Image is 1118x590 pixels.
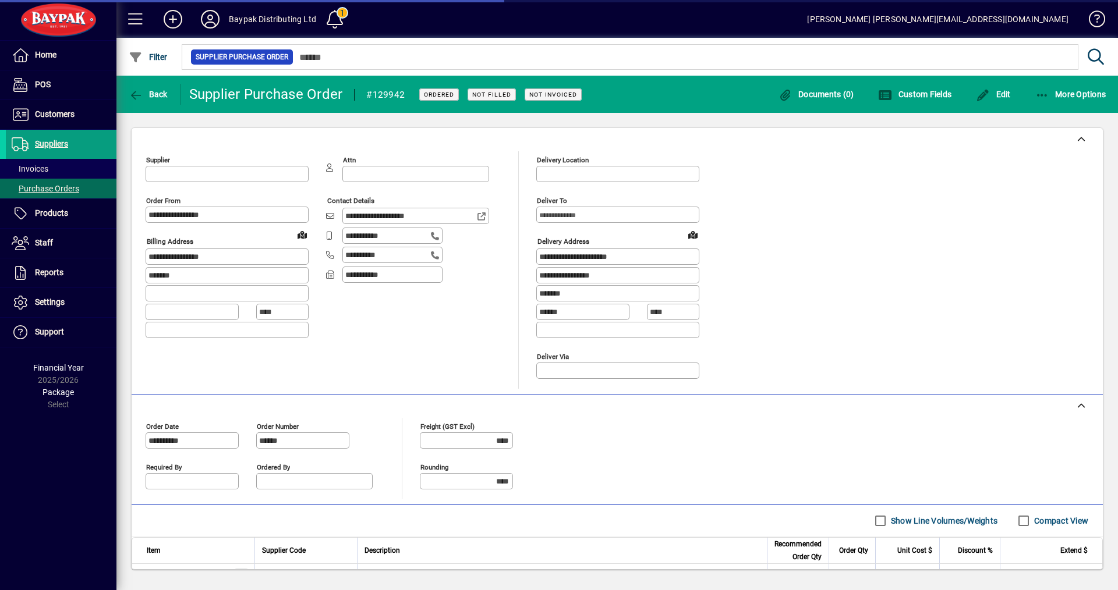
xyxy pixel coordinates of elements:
[189,85,343,104] div: Supplier Purchase Order
[976,90,1011,99] span: Edit
[116,84,181,105] app-page-header-button: Back
[33,363,84,372] span: Financial Year
[35,208,68,218] span: Products
[973,84,1014,105] button: Edit
[420,422,475,430] mat-label: Freight (GST excl)
[878,90,951,99] span: Custom Fields
[126,47,171,67] button: Filter
[366,86,405,104] div: #129942
[35,238,53,247] span: Staff
[262,544,306,557] span: Supplier Code
[6,41,116,70] a: Home
[35,80,51,89] span: POS
[537,197,567,205] mat-label: Deliver To
[257,463,290,471] mat-label: Ordered by
[774,538,822,563] span: Recommended Order Qty
[839,544,868,557] span: Order Qty
[875,564,939,587] td: 890.0000
[6,70,116,99] a: POS
[529,91,577,98] span: Not Invoiced
[35,327,64,336] span: Support
[472,91,511,98] span: Not Filled
[254,564,357,587] td: 100841653
[6,100,116,129] a: Customers
[12,164,48,173] span: Invoices
[257,422,299,430] mat-label: Order number
[807,10,1069,29] div: [PERSON_NAME] [PERSON_NAME][EMAIL_ADDRESS][DOMAIN_NAME]
[958,544,993,557] span: Discount %
[229,10,316,29] div: Baypak Distributing Ltd
[779,90,854,99] span: Documents (0)
[889,515,997,527] label: Show Line Volumes/Weights
[875,84,954,105] button: Custom Fields
[829,564,875,587] td: 0.9000
[293,225,312,244] a: View on map
[767,564,829,587] td: 1.0000
[1032,515,1088,527] label: Compact View
[126,84,171,105] button: Back
[537,352,569,360] mat-label: Deliver via
[684,225,702,244] a: View on map
[129,90,168,99] span: Back
[1035,90,1106,99] span: More Options
[897,544,932,557] span: Unit Cost $
[192,9,229,30] button: Profile
[537,156,589,164] mat-label: Delivery Location
[420,463,448,471] mat-label: Rounding
[35,109,75,119] span: Customers
[35,297,65,307] span: Settings
[1000,564,1102,587] td: 801.00
[6,229,116,258] a: Staff
[6,318,116,347] a: Support
[35,50,56,59] span: Home
[6,258,116,287] a: Reports
[776,84,857,105] button: Documents (0)
[6,199,116,228] a: Products
[43,388,74,397] span: Package
[1060,544,1088,557] span: Extend $
[154,9,192,30] button: Add
[146,463,182,471] mat-label: Required by
[129,52,168,62] span: Filter
[146,197,181,205] mat-label: Order from
[12,184,79,193] span: Purchase Orders
[146,422,179,430] mat-label: Order date
[365,544,400,557] span: Description
[424,91,454,98] span: Ordered
[343,156,356,164] mat-label: Attn
[939,564,1000,587] td: 0.00
[35,139,68,148] span: Suppliers
[6,159,116,179] a: Invoices
[6,288,116,317] a: Settings
[196,51,288,63] span: Supplier Purchase Order
[6,179,116,198] a: Purchase Orders
[1032,84,1109,105] button: More Options
[35,268,63,277] span: Reports
[1080,2,1103,40] a: Knowledge Base
[147,544,161,557] span: Item
[146,156,170,164] mat-label: Supplier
